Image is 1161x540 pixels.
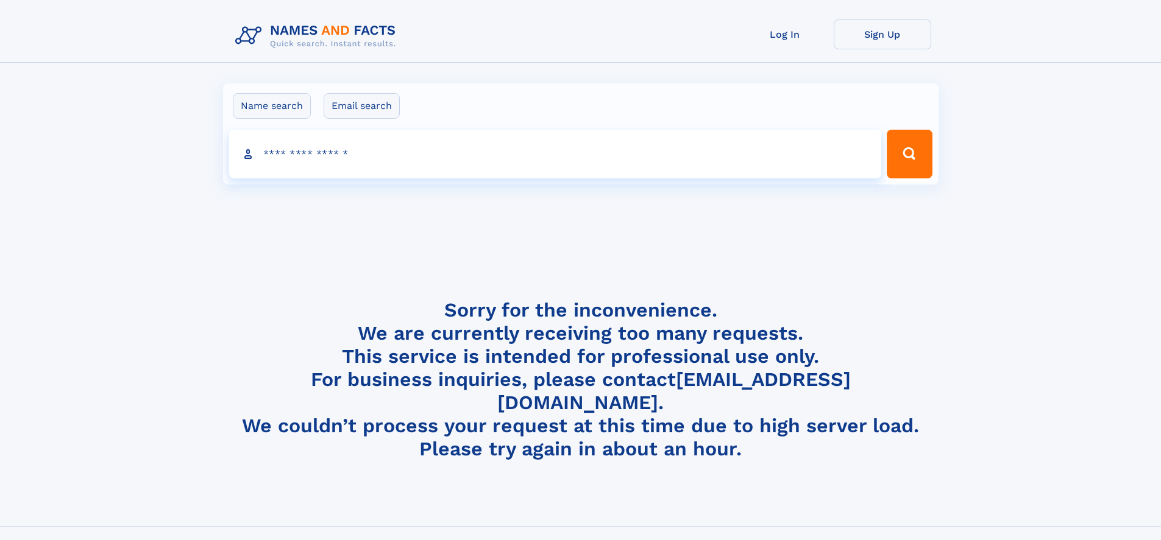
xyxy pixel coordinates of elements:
[230,19,406,52] img: Logo Names and Facts
[233,93,311,119] label: Name search
[324,93,400,119] label: Email search
[834,19,931,49] a: Sign Up
[887,130,932,178] button: Search Button
[497,368,851,414] a: [EMAIL_ADDRESS][DOMAIN_NAME]
[736,19,834,49] a: Log In
[230,298,931,461] h4: Sorry for the inconvenience. We are currently receiving too many requests. This service is intend...
[229,130,882,178] input: search input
